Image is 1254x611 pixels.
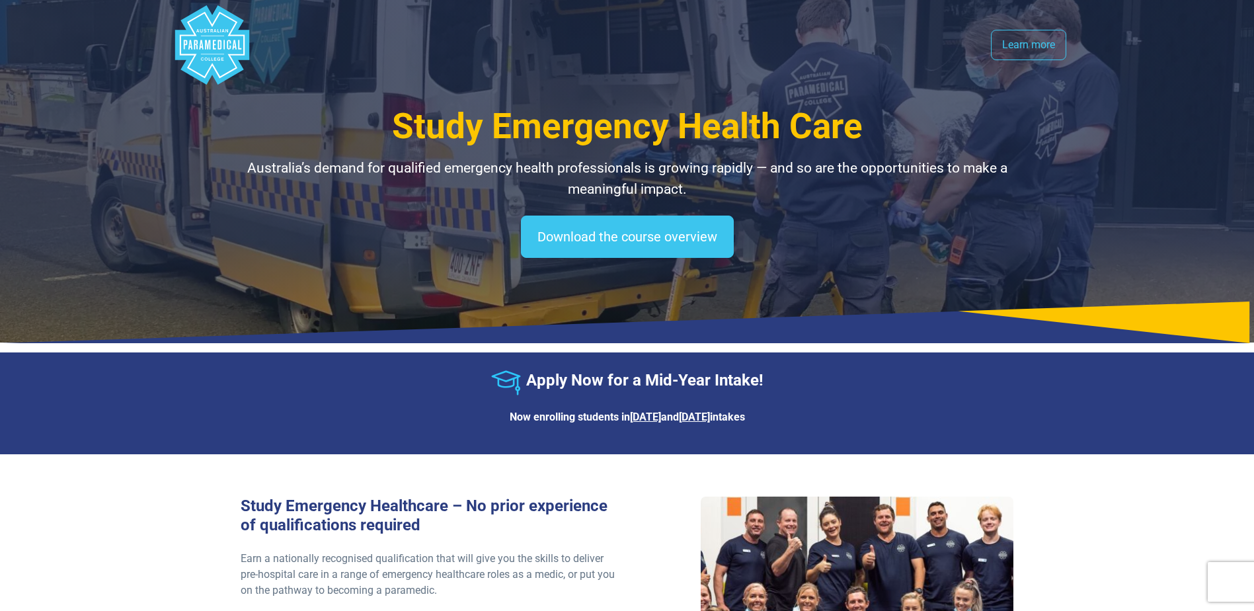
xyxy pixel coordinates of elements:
a: Download the course overview [521,216,734,258]
div: Australian Paramedical College [173,5,252,85]
p: Earn a nationally recognised qualification that will give you the skills to deliver pre-hospital ... [241,551,619,598]
a: Learn more [991,30,1066,60]
h3: Study Emergency Healthcare – No prior experience of qualifications required [241,497,619,535]
strong: Now enrolling students in and intakes [510,411,745,423]
u: [DATE] [679,411,710,423]
strong: Apply Now for a Mid-Year Intake! [526,371,764,389]
u: [DATE] [630,411,661,423]
span: Study Emergency Health Care [392,106,863,147]
p: Australia’s demand for qualified emergency health professionals is growing rapidly — and so are t... [241,158,1014,200]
